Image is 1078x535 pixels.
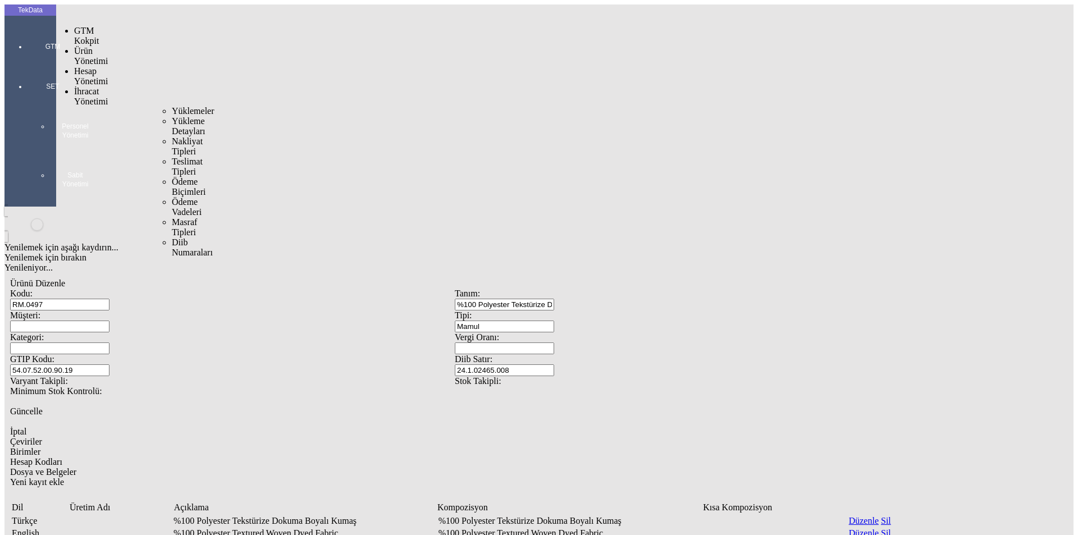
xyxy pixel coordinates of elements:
div: Kompozisyon [437,502,701,513]
div: Üretim Adı [70,502,172,513]
span: Vergi Oranı: [455,332,499,342]
span: Ödeme Vadeleri [172,197,202,217]
span: İhracat Yönetimi [74,86,108,106]
span: Varyant Takipli: [10,376,68,386]
div: Kısa Kompozisyon [703,502,848,513]
span: Stok Takipli: [455,376,501,386]
span: Dosya ve Belgeler [10,467,76,477]
span: Diib Satır: [455,354,492,364]
span: Teslimat Tipleri [172,157,203,176]
td: %100 Polyester Tekstürize Dokuma Boyalı Kumaş [173,515,437,527]
span: SET [36,82,70,91]
span: Masraf Tipleri [172,217,197,237]
span: İptal [10,427,26,436]
span: Tipi: [455,310,472,320]
span: Nakliyat Tipleri [172,136,203,156]
div: TekData [4,6,56,15]
span: Ödeme Biçimleri [172,177,205,196]
a: Düzenle [849,516,879,525]
span: Müşteri: [10,310,40,320]
td: Türkçe [11,515,70,527]
span: Ürünü Düzenle [10,278,65,288]
dx-button: İptal [10,427,899,437]
td: Sütun Açıklama [173,502,436,513]
span: Minimum Stok Kontrolü: [10,386,102,396]
span: Birimler [10,447,40,456]
span: GTM Kokpit [74,26,99,45]
div: Yenilemek için aşağı kaydırın... [4,243,905,253]
div: Yenileniyor... [4,263,905,273]
span: Yeni kayıt ekle [10,477,64,487]
td: Sütun Üretim Adı [69,502,172,513]
div: Dil [12,502,67,513]
div: Yeni kayıt ekle [10,477,899,487]
span: Kategori: [10,332,44,342]
span: Ürün Yönetimi [74,46,108,66]
a: Sil [881,516,891,525]
td: %100 Polyester Tekstürize Dokuma Boyalı Kumaş [438,515,702,527]
div: Açıklama [174,502,435,513]
span: Çeviriler [10,437,42,446]
td: Sütun Kısa Kompozisyon [702,502,848,513]
span: Güncelle [10,406,43,416]
dx-button: Güncelle [10,406,899,417]
div: Yenilemek için bırakın [4,253,905,263]
span: Kodu: [10,289,33,298]
span: Tanım: [455,289,480,298]
span: Diib Numaraları [172,237,213,257]
span: Yükleme Detayları [172,116,205,136]
span: Hesap Kodları [10,457,62,467]
span: GTIP Kodu: [10,354,54,364]
span: Hesap Yönetimi [74,66,108,86]
span: Yüklemeler [172,106,214,116]
td: Sütun Dil [11,502,68,513]
td: Sütun Kompozisyon [437,502,701,513]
